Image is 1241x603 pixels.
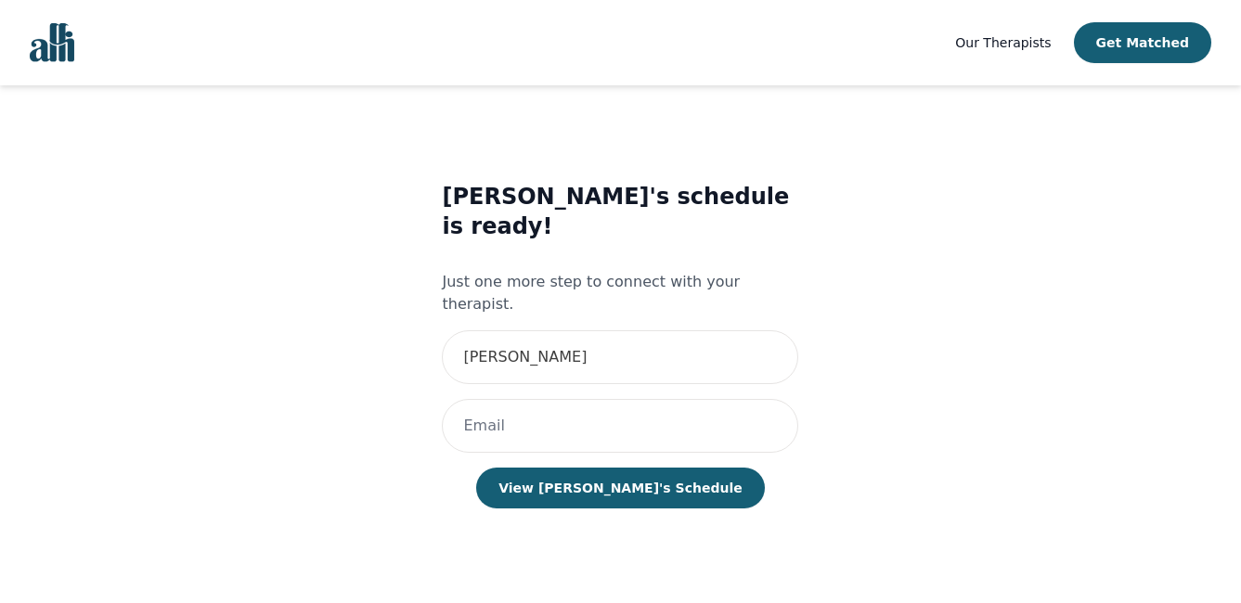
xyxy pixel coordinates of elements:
[442,330,798,384] input: First Name
[955,32,1051,54] a: Our Therapists
[955,35,1051,50] span: Our Therapists
[442,182,798,241] h3: [PERSON_NAME]'s schedule is ready!
[442,271,798,315] p: Just one more step to connect with your therapist.
[1074,22,1211,63] button: Get Matched
[442,399,798,453] input: Email
[30,23,74,62] img: alli logo
[476,468,764,508] button: View [PERSON_NAME]'s Schedule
